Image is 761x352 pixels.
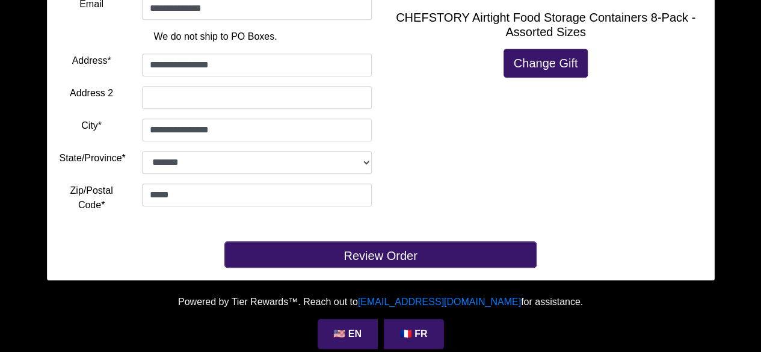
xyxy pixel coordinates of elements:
label: Address 2 [70,86,113,100]
label: Zip/Postal Code* [60,184,124,212]
a: 🇫🇷 FR [384,319,444,349]
a: 🇺🇸 EN [318,319,378,349]
label: Address* [72,54,111,68]
a: Change Gift [504,49,588,78]
button: Review Order [224,241,537,268]
h5: CHEFSTORY Airtight Food Storage Containers 8-Pack - Assorted Sizes [390,10,702,39]
p: We do not ship to PO Boxes. [69,29,363,44]
span: Powered by Tier Rewards™. Reach out to for assistance. [178,297,583,307]
label: City* [81,119,102,133]
a: [EMAIL_ADDRESS][DOMAIN_NAME] [358,297,521,307]
div: Language Selection [315,319,447,349]
label: State/Province* [60,151,126,165]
